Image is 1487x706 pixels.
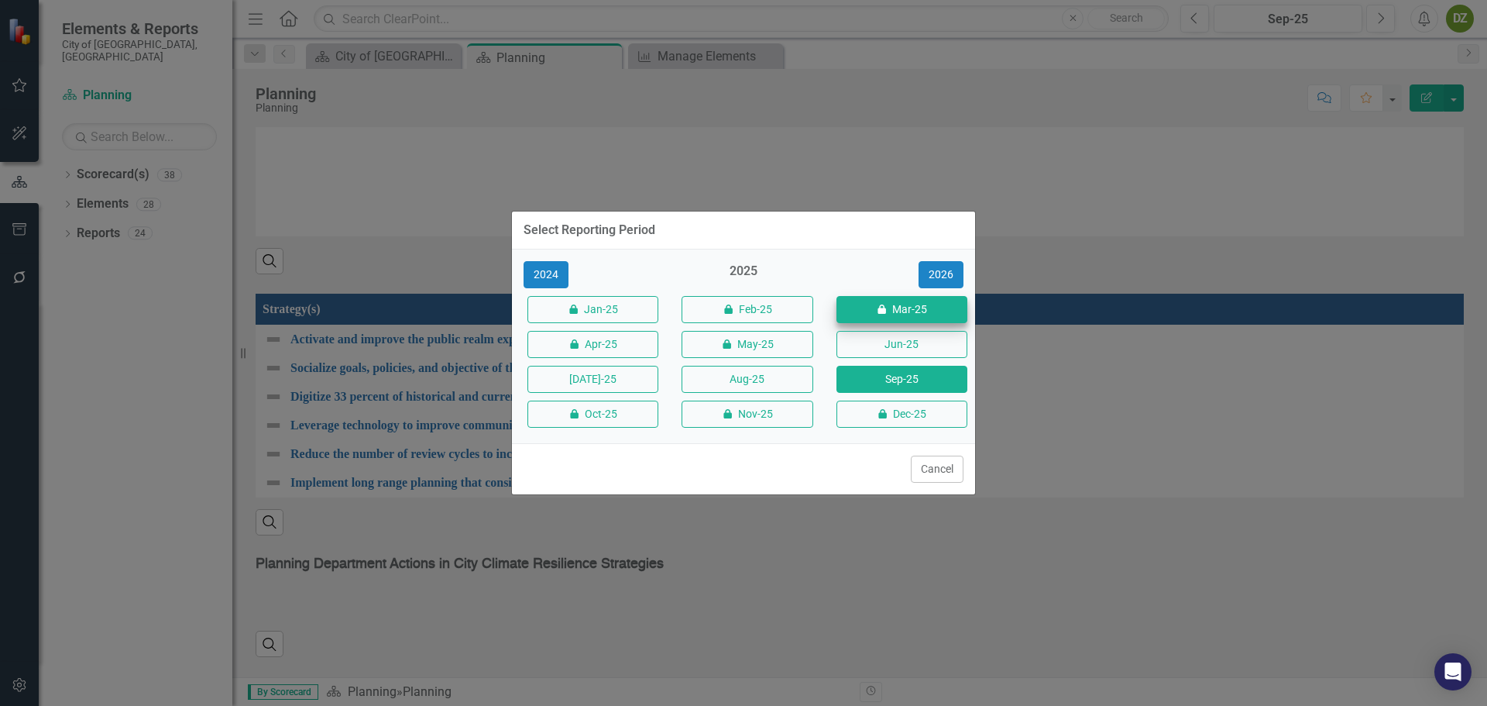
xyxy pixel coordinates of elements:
[836,296,967,323] button: Mar-25
[836,366,967,393] button: Sep-25
[527,401,658,428] button: Oct-25
[524,261,568,288] button: 2024
[678,263,809,288] div: 2025
[527,296,658,323] button: Jan-25
[1434,653,1472,691] div: Open Intercom Messenger
[911,456,963,483] button: Cancel
[836,401,967,428] button: Dec-25
[682,296,812,323] button: Feb-25
[682,366,812,393] button: Aug-25
[682,401,812,428] button: Nov-25
[836,331,967,358] button: Jun-25
[682,331,812,358] button: May-25
[527,366,658,393] button: [DATE]-25
[527,331,658,358] button: Apr-25
[919,261,963,288] button: 2026
[524,223,655,237] div: Select Reporting Period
